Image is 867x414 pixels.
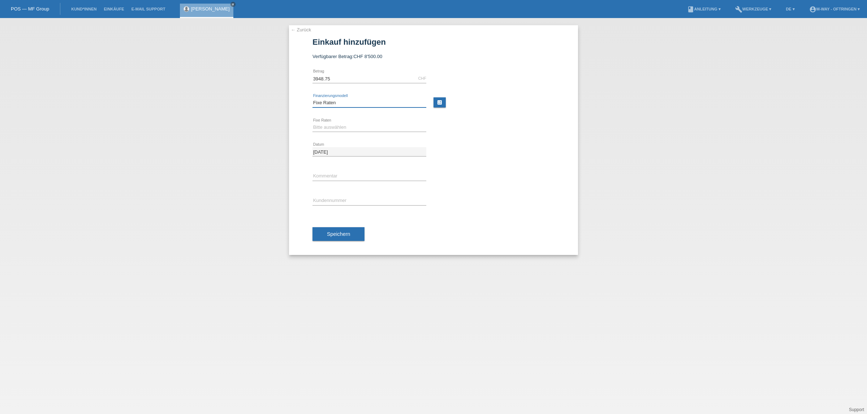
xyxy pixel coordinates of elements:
[231,3,235,6] i: close
[11,6,49,12] a: POS — MF Group
[327,231,350,237] span: Speichern
[291,27,311,32] a: ← Zurück
[100,7,128,11] a: Einkäufe
[683,7,724,11] a: bookAnleitung ▾
[437,100,443,105] i: calculate
[735,6,742,13] i: build
[68,7,100,11] a: Kund*innen
[353,54,382,59] span: CHF 8'500.00
[433,97,446,107] a: calculate
[230,2,236,7] a: close
[191,6,230,12] a: [PERSON_NAME]
[732,7,775,11] a: buildWerkzeuge ▾
[312,38,555,47] h1: Einkauf hinzufügen
[849,407,864,412] a: Support
[128,7,169,11] a: E-Mail Support
[418,76,426,80] div: CHF
[687,6,694,13] i: book
[312,227,365,241] button: Speichern
[806,7,863,11] a: account_circlem-way - Oftringen ▾
[312,54,555,59] div: Verfügbarer Betrag:
[782,7,798,11] a: DE ▾
[809,6,816,13] i: account_circle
